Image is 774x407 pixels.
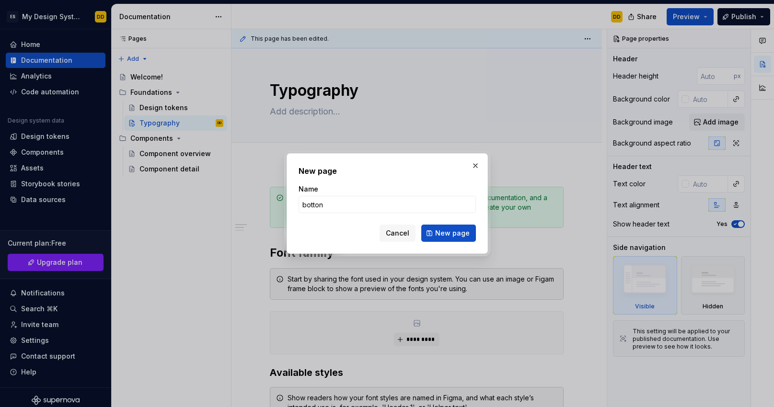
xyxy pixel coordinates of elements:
h2: New page [299,165,476,177]
button: New page [421,225,476,242]
span: Cancel [386,228,409,238]
span: New page [435,228,470,238]
button: Cancel [380,225,416,242]
label: Name [299,184,318,194]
